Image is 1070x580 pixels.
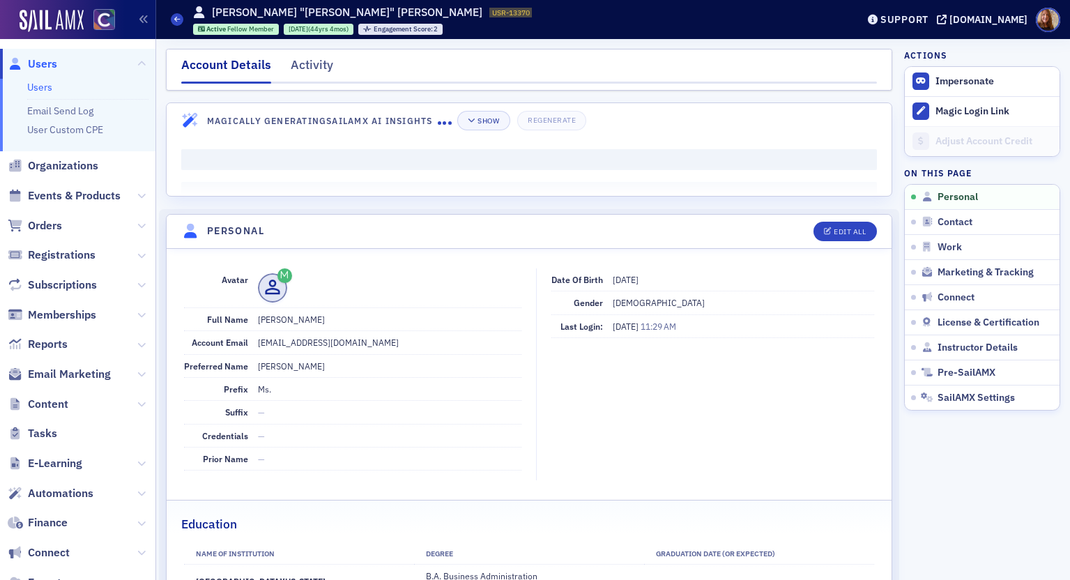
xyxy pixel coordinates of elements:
[28,56,57,72] span: Users
[935,75,994,88] button: Impersonate
[938,342,1018,354] span: Instructor Details
[880,13,928,26] div: Support
[224,383,248,395] span: Prefix
[938,367,995,379] span: Pre-SailAMX
[258,378,522,400] dd: Ms.
[206,24,227,33] span: Active
[28,337,68,352] span: Reports
[374,26,438,33] div: 2
[613,321,641,332] span: [DATE]
[28,515,68,531] span: Finance
[8,426,57,441] a: Tasks
[935,105,1053,118] div: Magic Login Link
[184,360,248,372] span: Preferred Name
[27,81,52,93] a: Users
[8,218,62,234] a: Orders
[8,247,95,263] a: Registrations
[28,545,70,560] span: Connect
[457,111,510,130] button: Show
[8,397,68,412] a: Content
[28,218,62,234] span: Orders
[289,24,308,33] span: [DATE]
[181,515,237,533] h2: Education
[938,266,1034,279] span: Marketing & Tracking
[8,486,93,501] a: Automations
[28,426,57,441] span: Tasks
[258,430,265,441] span: —
[834,228,866,236] div: Edit All
[938,216,972,229] span: Contact
[904,167,1060,179] h4: On this page
[20,10,84,32] img: SailAMX
[613,274,639,285] span: [DATE]
[574,297,603,308] span: Gender
[28,188,121,204] span: Events & Products
[938,291,975,304] span: Connect
[192,337,248,348] span: Account Email
[28,456,82,471] span: E-Learning
[938,392,1015,404] span: SailAMX Settings
[1036,8,1060,32] span: Profile
[184,544,414,565] th: Name of Institution
[8,337,68,352] a: Reports
[207,314,248,325] span: Full Name
[93,9,115,31] img: SailAMX
[28,397,68,412] span: Content
[202,430,248,441] span: Credentials
[207,114,438,127] h4: Magically Generating SailAMX AI Insights
[414,544,644,565] th: Degree
[492,8,530,17] span: USR-13370
[641,321,676,332] span: 11:29 AM
[28,486,93,501] span: Automations
[258,355,522,377] dd: [PERSON_NAME]
[8,515,68,531] a: Finance
[613,291,874,314] dd: [DEMOGRAPHIC_DATA]
[227,24,274,33] span: Fellow Member
[27,105,93,117] a: Email Send Log
[358,24,443,35] div: Engagement Score: 2
[222,274,248,285] span: Avatar
[938,241,962,254] span: Work
[289,24,349,33] div: (44yrs 4mos)
[8,277,97,293] a: Subscriptions
[644,544,874,565] th: Graduation Date (Or Expected)
[8,456,82,471] a: E-Learning
[27,123,103,136] a: User Custom CPE
[374,24,434,33] span: Engagement Score :
[935,135,1053,148] div: Adjust Account Credit
[938,316,1039,329] span: License & Certification
[8,158,98,174] a: Organizations
[258,406,265,418] span: —
[8,367,111,382] a: Email Marketing
[203,453,248,464] span: Prior Name
[28,367,111,382] span: Email Marketing
[193,24,280,35] div: Active: Active: Fellow Member
[181,56,271,84] div: Account Details
[198,24,275,33] a: Active Fellow Member
[560,321,603,332] span: Last Login:
[477,117,499,125] div: Show
[258,308,522,330] dd: [PERSON_NAME]
[8,545,70,560] a: Connect
[207,224,264,238] h4: Personal
[258,453,265,464] span: —
[937,15,1032,24] button: [DOMAIN_NAME]
[904,49,947,61] h4: Actions
[551,274,603,285] span: Date of Birth
[905,96,1060,126] button: Magic Login Link
[284,24,353,35] div: 1981-03-25 00:00:00
[8,56,57,72] a: Users
[813,222,876,241] button: Edit All
[28,277,97,293] span: Subscriptions
[8,307,96,323] a: Memberships
[905,126,1060,156] a: Adjust Account Credit
[225,406,248,418] span: Suffix
[84,9,115,33] a: View Homepage
[938,191,978,204] span: Personal
[8,188,121,204] a: Events & Products
[949,13,1027,26] div: [DOMAIN_NAME]
[28,247,95,263] span: Registrations
[291,56,333,82] div: Activity
[517,111,586,130] button: Regenerate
